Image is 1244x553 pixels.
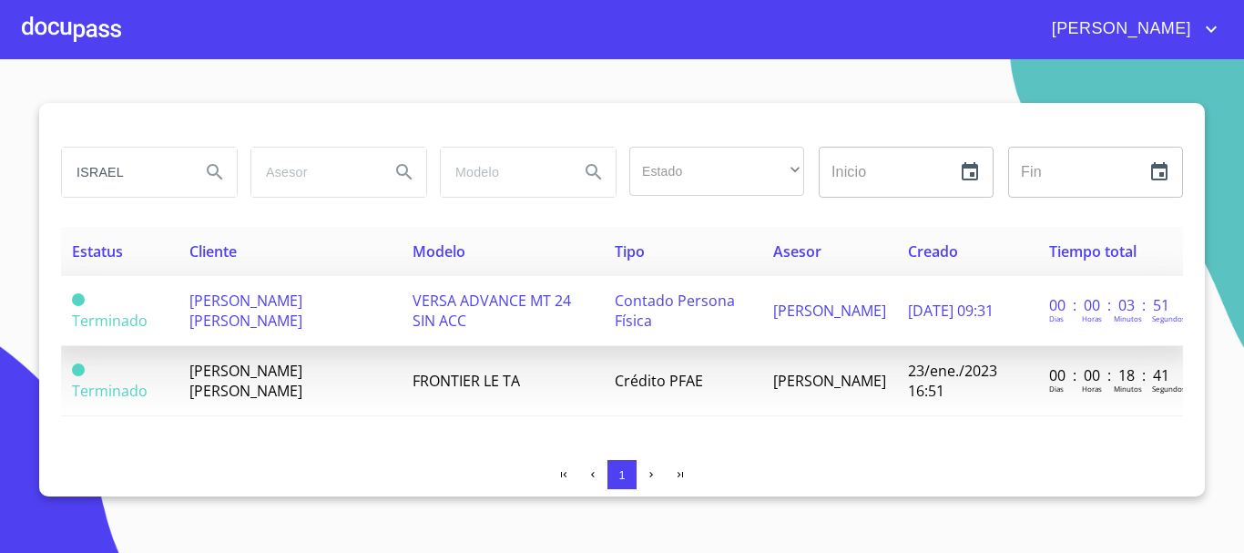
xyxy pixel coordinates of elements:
input: search [251,148,375,197]
p: 00 : 00 : 03 : 51 [1049,295,1172,315]
input: search [441,148,565,197]
button: account of current user [1038,15,1222,44]
span: [DATE] 09:31 [908,301,994,321]
span: Cliente [189,241,237,261]
p: Segundos [1152,384,1186,394]
p: 00 : 00 : 18 : 41 [1049,365,1172,385]
span: Estatus [72,241,123,261]
span: Tipo [615,241,645,261]
span: [PERSON_NAME] [PERSON_NAME] [189,291,302,331]
p: Horas [1082,313,1102,323]
div: ​ [629,147,804,196]
span: VERSA ADVANCE MT 24 SIN ACC [413,291,571,331]
span: Tiempo total [1049,241,1137,261]
p: Minutos [1114,384,1142,394]
p: Minutos [1114,313,1142,323]
p: Horas [1082,384,1102,394]
span: [PERSON_NAME] [773,301,886,321]
p: Dias [1049,313,1064,323]
button: 1 [607,460,637,489]
span: 1 [618,468,625,482]
input: search [62,148,186,197]
span: [PERSON_NAME] [773,371,886,391]
span: FRONTIER LE TA [413,371,520,391]
span: Modelo [413,241,465,261]
p: Segundos [1152,313,1186,323]
span: Terminado [72,381,148,401]
span: Terminado [72,364,85,376]
p: Dias [1049,384,1064,394]
span: 23/ene./2023 16:51 [908,361,997,401]
span: [PERSON_NAME] [PERSON_NAME] [189,361,302,401]
span: Creado [908,241,958,261]
span: Crédito PFAE [615,371,703,391]
span: Terminado [72,293,85,306]
button: Search [572,150,616,194]
span: [PERSON_NAME] [1038,15,1200,44]
button: Search [193,150,237,194]
span: Terminado [72,311,148,331]
span: Contado Persona Física [615,291,735,331]
button: Search [382,150,426,194]
span: Asesor [773,241,821,261]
